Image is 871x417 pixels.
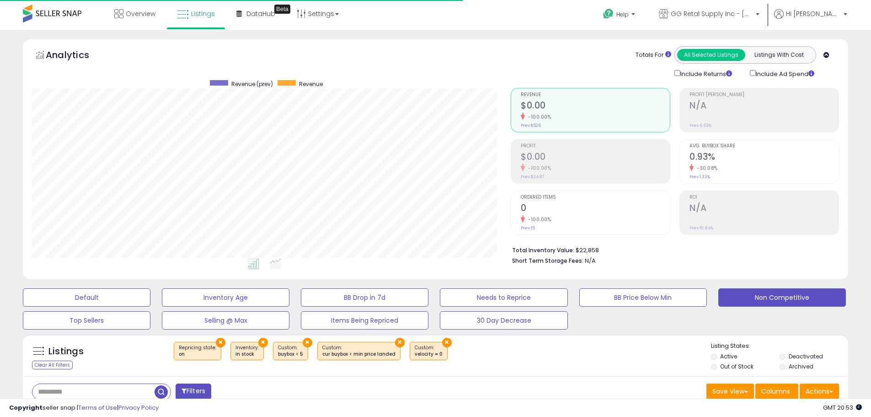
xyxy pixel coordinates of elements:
span: Hi [PERSON_NAME] [786,9,841,18]
span: Profit [521,144,670,149]
span: 2025-10-6 20:53 GMT [823,403,862,412]
label: Deactivated [789,352,823,360]
button: × [395,338,405,347]
label: Out of Stock [720,363,753,370]
span: Columns [761,387,790,396]
span: Custom: [322,344,395,358]
small: -100.00% [525,216,551,223]
button: Non Competitive [718,288,846,307]
div: Totals For [636,51,671,60]
h2: N/A [689,203,839,215]
span: Overview [126,9,155,18]
div: buybox < 5 [278,351,303,357]
h2: $0.00 [521,152,670,164]
p: Listing States: [711,342,848,351]
div: cur buybox < min price landed [322,351,395,357]
div: on [179,351,216,357]
div: Clear All Filters [32,361,73,369]
button: × [216,338,225,347]
button: Save View [706,384,754,399]
span: Help [616,11,629,18]
button: × [258,338,268,347]
span: Custom: [415,344,443,358]
small: Prev: 10.94% [689,225,713,231]
a: Help [596,1,644,30]
span: GG Retal Supply Inc - [GEOGRAPHIC_DATA] [671,9,753,18]
a: Terms of Use [78,403,117,412]
button: All Selected Listings [677,49,745,61]
span: Inventory : [235,344,259,358]
button: Needs to Reprice [440,288,567,307]
button: BB Drop in 7d [301,288,428,307]
small: -30.08% [694,165,718,172]
small: -100.00% [525,165,551,172]
h2: 0 [521,203,670,215]
label: Active [720,352,737,360]
strong: Copyright [9,403,43,412]
b: Short Term Storage Fees: [512,257,583,265]
span: Revenue [299,80,323,88]
li: $22,858 [512,244,832,255]
b: Total Inventory Value: [512,246,574,254]
button: × [303,338,312,347]
div: in stock [235,351,259,357]
div: seller snap | | [9,404,159,412]
button: Default [23,288,150,307]
h5: Analytics [46,49,107,64]
small: Prev: 1.33% [689,174,710,179]
small: Prev: 15 [521,225,535,231]
a: Privacy Policy [118,403,159,412]
button: Listings With Cost [745,49,813,61]
span: ROI [689,195,839,200]
div: velocity = 0 [415,351,443,357]
span: Revenue (prev) [231,80,273,88]
button: Inventory Age [162,288,289,307]
span: Avg. Buybox Share [689,144,839,149]
small: -100.00% [525,114,551,120]
h2: 0.93% [689,152,839,164]
small: Prev: $526 [521,123,541,128]
h5: Listings [48,345,84,358]
small: Prev: 6.63% [689,123,711,128]
h2: $0.00 [521,100,670,113]
div: Tooltip anchor [274,5,290,14]
button: Top Sellers [23,311,150,330]
span: Ordered Items [521,195,670,200]
i: Get Help [603,8,614,20]
span: Repricing state : [179,344,216,358]
span: DataHub [246,9,275,18]
div: Include Ad Spend [743,68,829,79]
span: Listings [191,9,215,18]
h2: N/A [689,100,839,113]
small: Prev: $34.87 [521,174,544,179]
label: Archived [789,363,813,370]
span: N/A [585,256,596,265]
button: Filters [176,384,211,400]
button: × [442,338,452,347]
button: 30 Day Decrease [440,311,567,330]
button: Items Being Repriced [301,311,428,330]
button: Actions [800,384,839,399]
span: Custom: [278,344,303,358]
span: Revenue [521,92,670,97]
button: BB Price Below Min [579,288,707,307]
button: Selling @ Max [162,311,289,330]
button: Columns [755,384,798,399]
a: Hi [PERSON_NAME] [774,9,847,30]
span: Profit [PERSON_NAME] [689,92,839,97]
div: Include Returns [668,68,743,79]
